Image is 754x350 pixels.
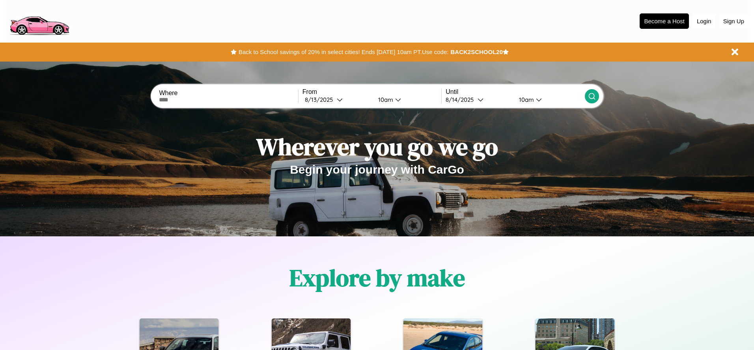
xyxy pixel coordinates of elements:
button: Sign Up [719,14,748,28]
label: Until [446,88,584,95]
h1: Explore by make [289,262,465,294]
div: 10am [515,96,536,103]
div: 8 / 14 / 2025 [446,96,478,103]
label: From [302,88,441,95]
label: Where [159,90,298,97]
button: Login [693,14,715,28]
button: 8/13/2025 [302,95,372,104]
button: Back to School savings of 20% in select cities! Ends [DATE] 10am PT.Use code: [237,47,450,58]
img: logo [6,4,73,37]
div: 10am [374,96,395,103]
div: 8 / 13 / 2025 [305,96,337,103]
button: 10am [513,95,584,104]
button: Become a Host [640,13,689,29]
button: 10am [372,95,441,104]
b: BACK2SCHOOL20 [450,49,503,55]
